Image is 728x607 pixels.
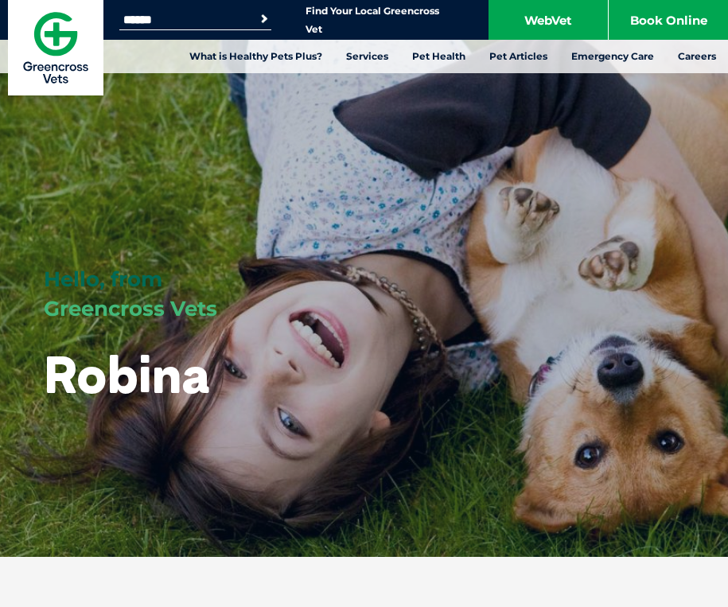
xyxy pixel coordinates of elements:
span: Greencross Vets [44,296,217,321]
a: What is Healthy Pets Plus? [177,40,334,73]
button: Search [256,11,272,27]
h1: Robina [44,347,210,403]
a: Careers [666,40,728,73]
a: Services [334,40,400,73]
a: Pet Health [400,40,477,73]
a: Find Your Local Greencross Vet [306,5,439,36]
span: Hello, from [44,267,162,292]
a: Pet Articles [477,40,559,73]
a: Emergency Care [559,40,666,73]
